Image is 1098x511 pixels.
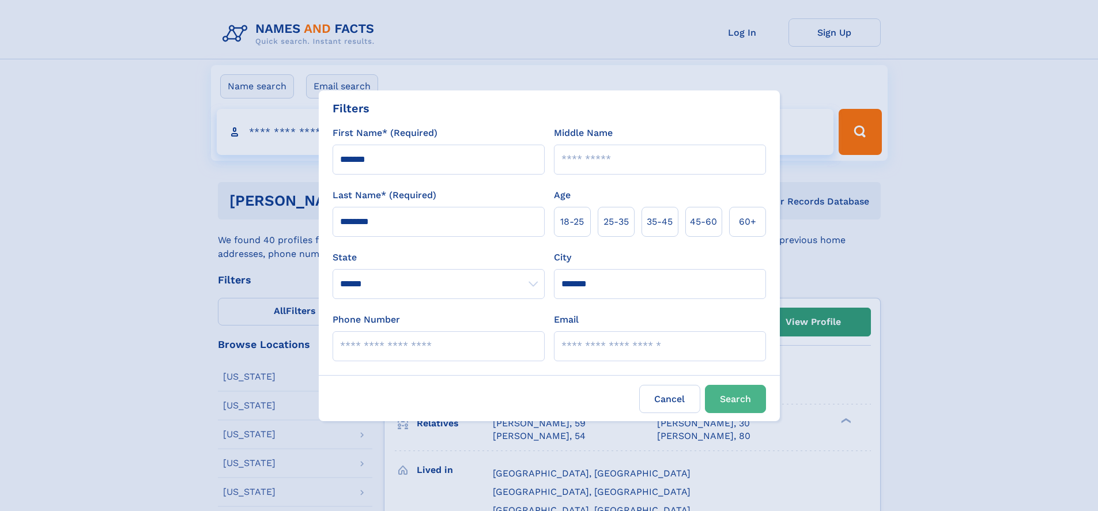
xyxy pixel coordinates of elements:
[333,126,437,140] label: First Name* (Required)
[554,313,579,327] label: Email
[647,215,673,229] span: 35‑45
[560,215,584,229] span: 18‑25
[554,251,571,264] label: City
[333,100,369,117] div: Filters
[333,313,400,327] label: Phone Number
[333,251,545,264] label: State
[333,188,436,202] label: Last Name* (Required)
[739,215,756,229] span: 60+
[554,188,571,202] label: Age
[554,126,613,140] label: Middle Name
[603,215,629,229] span: 25‑35
[705,385,766,413] button: Search
[639,385,700,413] label: Cancel
[690,215,717,229] span: 45‑60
